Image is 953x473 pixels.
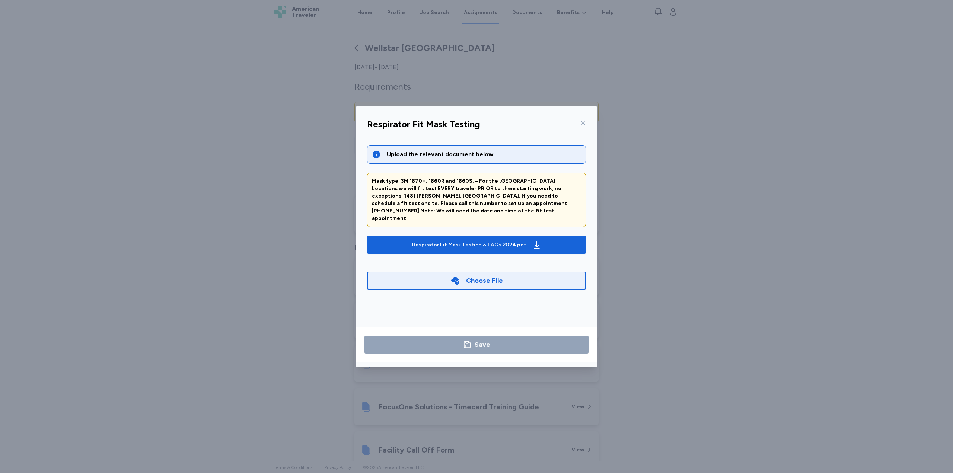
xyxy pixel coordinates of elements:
[364,336,589,354] button: Save
[387,150,581,159] div: Upload the relevant document below.
[466,275,503,286] div: Choose File
[367,236,586,254] button: Respirator Fit Mask Testing & FAQs 2024.pdf
[367,118,480,130] div: Respirator Fit Mask Testing
[372,178,581,222] div: Mask type: 3M 1870+, 1860R and 1860S. – For the [GEOGRAPHIC_DATA] Locations we will fit test EVER...
[412,241,526,249] div: Respirator Fit Mask Testing & FAQs 2024.pdf
[475,339,490,350] div: Save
